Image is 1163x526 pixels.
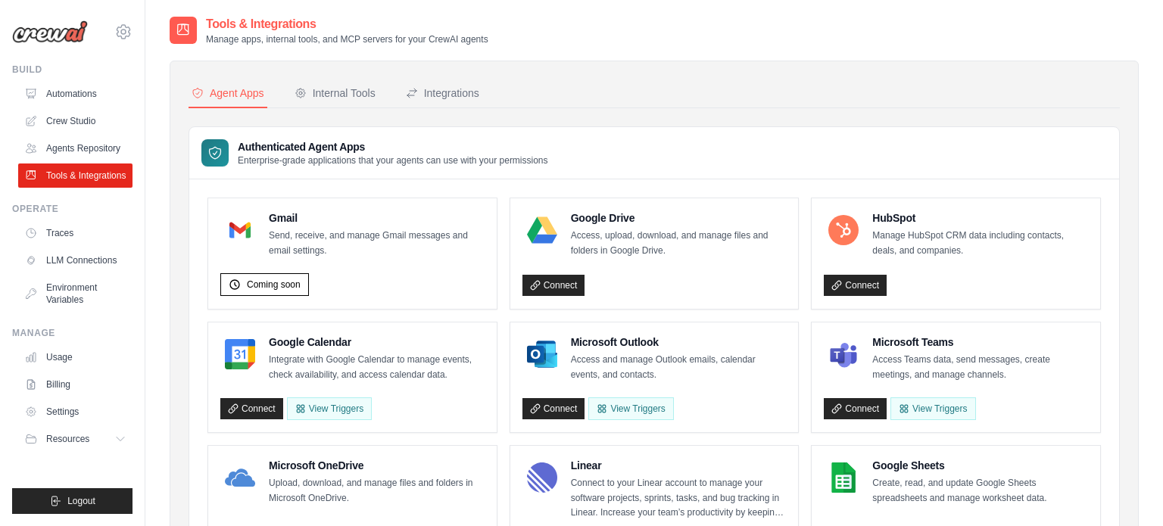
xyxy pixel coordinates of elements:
div: Internal Tools [295,86,376,101]
p: Integrate with Google Calendar to manage events, check availability, and access calendar data. [269,353,485,382]
p: Send, receive, and manage Gmail messages and email settings. [269,229,485,258]
p: Access and manage Outlook emails, calendar events, and contacts. [571,353,787,382]
div: Operate [12,203,133,215]
img: Microsoft Outlook Logo [527,339,557,369]
a: Tools & Integrations [18,163,133,188]
h4: Microsoft OneDrive [269,458,485,473]
img: Logo [12,20,88,43]
h4: Microsoft Outlook [571,335,787,350]
button: Agent Apps [189,79,267,108]
h2: Tools & Integrations [206,15,488,33]
: View Triggers [890,397,975,420]
a: Agents Repository [18,136,133,160]
button: Internal Tools [292,79,379,108]
h4: Microsoft Teams [872,335,1088,350]
span: Logout [67,495,95,507]
a: Connect [522,275,585,296]
button: View Triggers [287,397,372,420]
a: Traces [18,221,133,245]
p: Upload, download, and manage files and folders in Microsoft OneDrive. [269,476,485,506]
h3: Authenticated Agent Apps [238,139,548,154]
p: Manage HubSpot CRM data including contacts, deals, and companies. [872,229,1088,258]
a: Connect [824,398,887,419]
p: Access Teams data, send messages, create meetings, and manage channels. [872,353,1088,382]
button: Integrations [403,79,482,108]
a: Connect [522,398,585,419]
img: Google Sheets Logo [828,462,859,493]
img: HubSpot Logo [828,215,859,245]
h4: Gmail [269,210,485,226]
img: Microsoft OneDrive Logo [225,462,255,493]
a: Connect [824,275,887,296]
div: Build [12,64,133,76]
h4: Google Drive [571,210,787,226]
a: Connect [220,398,283,419]
p: Manage apps, internal tools, and MCP servers for your CrewAI agents [206,33,488,45]
h4: Linear [571,458,787,473]
: View Triggers [588,397,673,420]
a: Settings [18,400,133,424]
p: Access, upload, download, and manage files and folders in Google Drive. [571,229,787,258]
p: Create, read, and update Google Sheets spreadsheets and manage worksheet data. [872,476,1088,506]
p: Connect to your Linear account to manage your software projects, sprints, tasks, and bug tracking... [571,476,787,521]
img: Linear Logo [527,462,557,493]
h4: Google Calendar [269,335,485,350]
div: Agent Apps [192,86,264,101]
span: Coming soon [247,279,301,291]
div: Integrations [406,86,479,101]
button: Resources [18,427,133,451]
a: Usage [18,345,133,369]
span: Resources [46,433,89,445]
a: Crew Studio [18,109,133,133]
p: Enterprise-grade applications that your agents can use with your permissions [238,154,548,167]
a: LLM Connections [18,248,133,272]
img: Google Calendar Logo [225,339,255,369]
img: Gmail Logo [225,215,255,245]
a: Environment Variables [18,275,133,312]
div: Manage [12,327,133,339]
h4: Google Sheets [872,458,1088,473]
button: Logout [12,488,133,514]
h4: HubSpot [872,210,1088,226]
a: Automations [18,82,133,106]
img: Google Drive Logo [527,215,557,245]
img: Microsoft Teams Logo [828,339,859,369]
a: Billing [18,372,133,397]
